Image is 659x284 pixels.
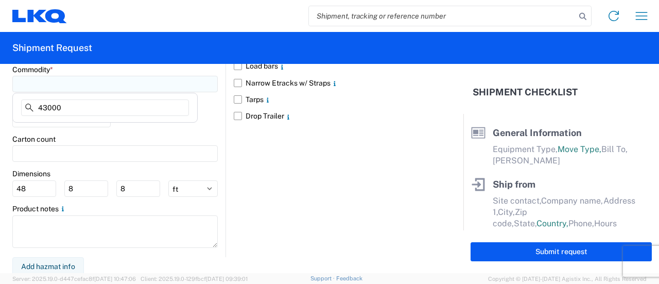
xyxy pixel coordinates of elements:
label: Narrow Etracks w/ Straps [234,75,439,91]
span: General Information [493,127,582,138]
span: [DATE] 09:39:01 [206,276,248,282]
label: Commodity [12,65,53,74]
span: Site contact, [493,196,541,206]
label: Drop Trailer [234,108,439,124]
span: Server: 2025.19.0-d447cefac8f [12,276,136,282]
span: [DATE] 10:47:06 [94,276,136,282]
h2: Shipment Request [12,42,92,54]
a: Support [310,275,336,281]
span: Move Type, [558,144,601,154]
span: [PERSON_NAME] [493,156,560,165]
span: State, [514,219,536,228]
span: Phone, [568,219,594,228]
span: Equipment Type, [493,144,558,154]
input: W [64,180,108,197]
input: H [116,180,160,197]
h2: Shipment Checklist [473,86,578,98]
input: Shipment, tracking or reference number [309,6,576,26]
a: Feedback [336,275,362,281]
button: Submit request [471,242,652,261]
label: Carton count [12,135,56,144]
label: Dimensions [12,169,50,178]
span: Country, [536,219,568,228]
button: Add hazmat info [12,257,84,276]
input: L [12,180,56,197]
span: Hours to [513,230,545,240]
span: Bill To, [601,144,628,154]
span: Client: 2025.19.0-129fbcf [141,276,248,282]
span: Ship from [493,179,535,190]
span: Copyright © [DATE]-[DATE] Agistix Inc., All Rights Reserved [488,274,647,283]
label: Product notes [12,204,67,213]
span: City, [498,207,515,217]
label: Tarps [234,91,439,108]
label: Load bars [234,58,439,74]
span: Company name, [541,196,603,206]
